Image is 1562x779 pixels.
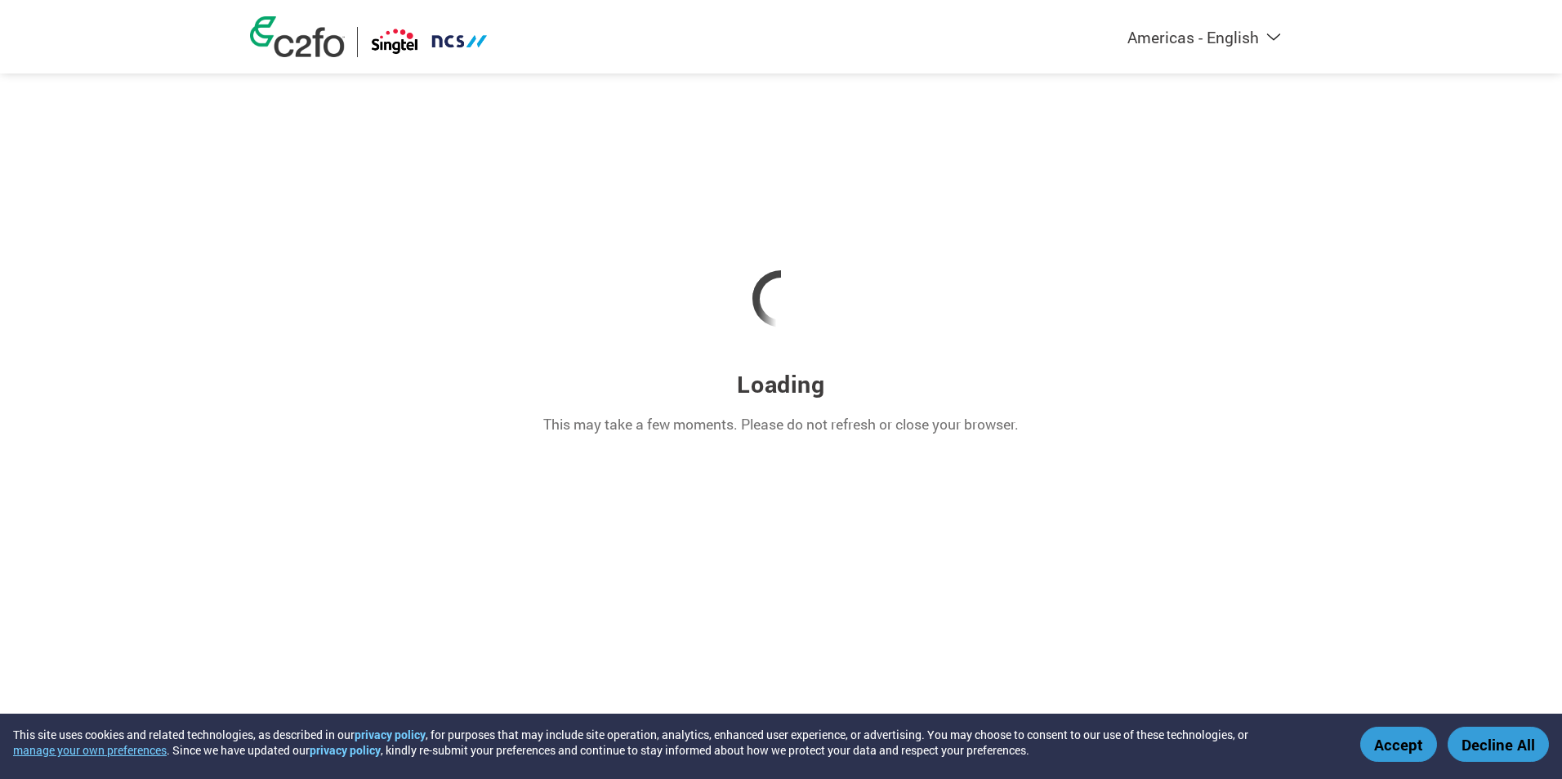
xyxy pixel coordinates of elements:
[355,727,426,742] a: privacy policy
[250,16,345,57] img: c2fo logo
[1448,727,1549,762] button: Decline All
[543,414,1019,435] p: This may take a few moments. Please do not refresh or close your browser.
[13,727,1337,758] div: This site uses cookies and related technologies, as described in our , for purposes that may incl...
[310,742,381,758] a: privacy policy
[1360,727,1437,762] button: Accept
[370,27,489,57] img: Singtel
[737,368,824,399] h3: Loading
[13,742,167,758] button: manage your own preferences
